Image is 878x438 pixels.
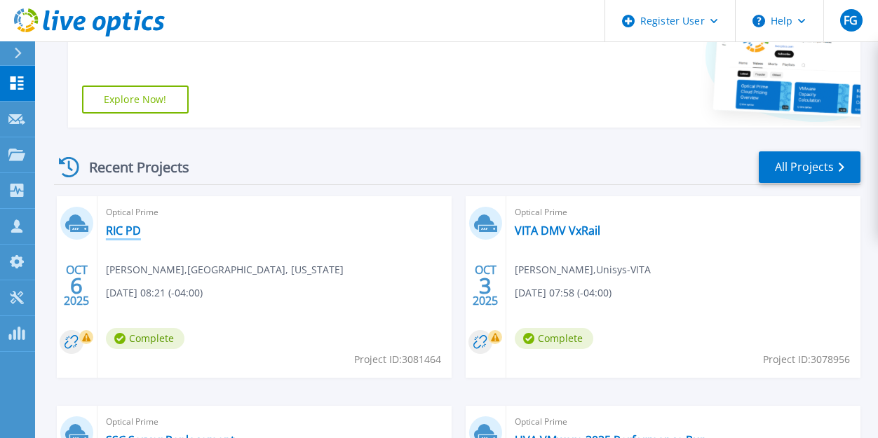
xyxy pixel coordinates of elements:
[479,280,492,292] span: 3
[106,328,184,349] span: Complete
[63,260,90,311] div: OCT 2025
[354,352,441,367] span: Project ID: 3081464
[759,151,860,183] a: All Projects
[106,205,443,220] span: Optical Prime
[515,224,600,238] a: VITA DMV VxRail
[70,280,83,292] span: 6
[106,414,443,430] span: Optical Prime
[82,85,189,114] a: Explore Now!
[515,262,651,278] span: [PERSON_NAME] , Unisys-VITA
[515,205,852,220] span: Optical Prime
[515,285,612,301] span: [DATE] 07:58 (-04:00)
[763,352,850,367] span: Project ID: 3078956
[106,262,344,278] span: [PERSON_NAME] , [GEOGRAPHIC_DATA], [US_STATE]
[106,224,141,238] a: RIC PD
[472,260,499,311] div: OCT 2025
[54,150,208,184] div: Recent Projects
[106,285,203,301] span: [DATE] 08:21 (-04:00)
[515,414,852,430] span: Optical Prime
[515,328,593,349] span: Complete
[844,15,858,26] span: FG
